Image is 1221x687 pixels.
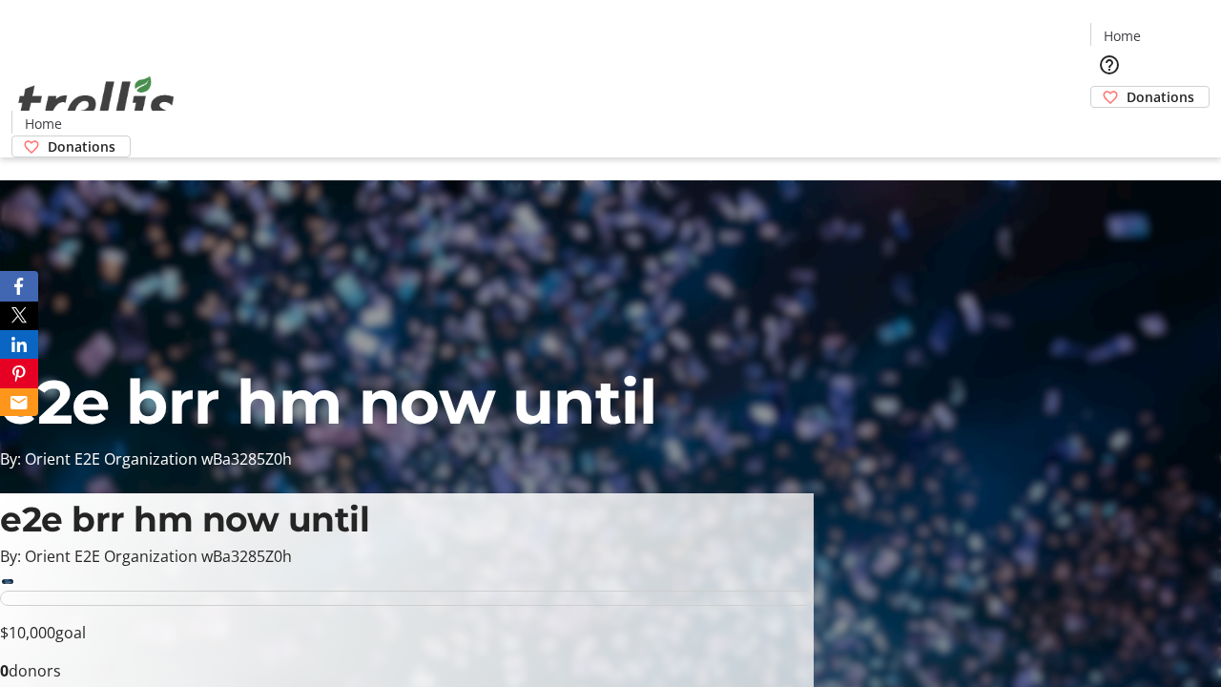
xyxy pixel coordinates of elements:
a: Home [12,114,73,134]
span: Home [25,114,62,134]
a: Donations [11,135,131,157]
img: Orient E2E Organization wBa3285Z0h's Logo [11,55,181,151]
a: Home [1091,26,1152,46]
span: Donations [48,136,115,156]
a: Donations [1090,86,1210,108]
span: Home [1104,26,1141,46]
button: Cart [1090,108,1128,146]
button: Help [1090,46,1128,84]
span: Donations [1127,87,1194,107]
